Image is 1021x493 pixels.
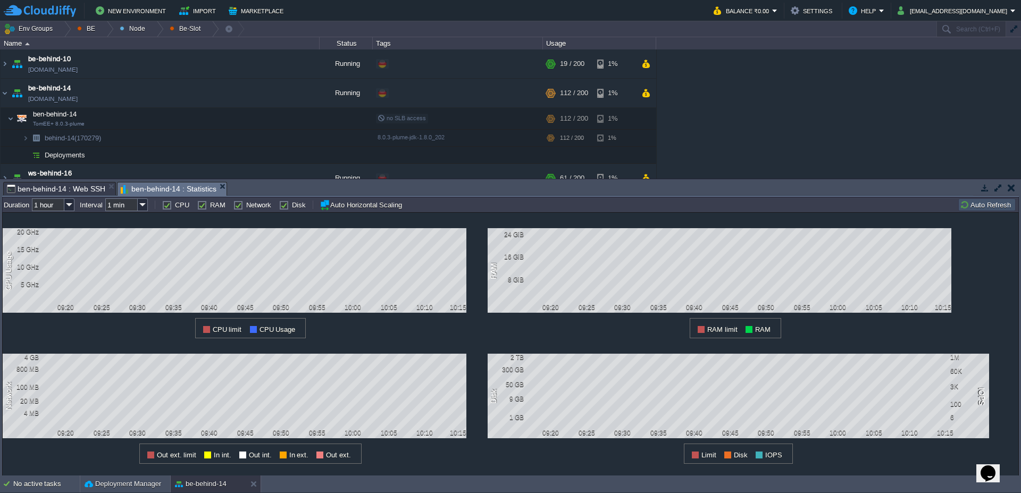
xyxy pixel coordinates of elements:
[825,429,851,437] div: 10:00
[229,4,287,17] button: Marketplace
[896,304,923,311] div: 10:10
[80,201,103,209] label: Interval
[53,304,79,311] div: 09:20
[214,451,231,459] span: In int.
[53,429,79,437] div: 09:20
[196,304,223,311] div: 09:40
[489,276,524,283] div: 8 GiB
[597,79,632,107] div: 1%
[950,367,985,375] div: 60K
[289,451,309,459] span: In ext.
[320,199,405,210] button: Auto Horizontal Scaling
[538,304,564,311] div: 09:20
[849,4,879,17] button: Help
[170,21,204,36] button: Be-Slot
[411,429,438,437] div: 10:10
[976,450,1010,482] iframe: chat widget
[560,130,584,146] div: 112 / 200
[28,64,78,75] a: [DOMAIN_NAME]
[597,130,632,146] div: 1%
[96,4,169,17] button: New Environment
[714,4,772,17] button: Balance ₹0.00
[950,354,985,361] div: 1M
[304,429,330,437] div: 09:55
[609,304,636,311] div: 09:30
[440,429,466,437] div: 10:15
[28,83,71,94] a: be-behind-14
[896,429,923,437] div: 10:10
[753,429,780,437] div: 09:50
[320,37,372,49] div: Status
[950,414,985,421] div: 6
[538,429,564,437] div: 09:20
[4,246,39,253] div: 15 GHz
[489,231,524,238] div: 24 GiB
[707,325,738,333] span: RAM limit
[681,304,708,311] div: 09:40
[268,429,295,437] div: 09:50
[860,429,887,437] div: 10:05
[10,49,24,78] img: AMDAwAAAACH5BAEAAAAALAAAAAABAAEAAAICRAEAOw==
[950,400,985,408] div: 100
[175,479,227,489] button: be-behind-14
[378,115,426,121] span: no SLB access
[340,304,366,311] div: 10:00
[4,201,29,209] label: Duration
[4,21,56,36] button: Env Groups
[489,381,524,388] div: 50 GB
[950,383,985,390] div: 3K
[645,304,672,311] div: 09:35
[88,304,115,311] div: 09:25
[340,429,366,437] div: 10:00
[88,429,115,437] div: 09:25
[753,304,780,311] div: 09:50
[860,304,887,311] div: 10:05
[120,21,149,36] button: Node
[25,43,30,45] img: AMDAwAAAACH5BAEAAAAALAAAAAABAAEAAAICRAEAOw==
[489,395,524,403] div: 9 GB
[28,94,78,104] a: [DOMAIN_NAME]
[789,304,815,311] div: 09:55
[1,37,319,49] div: Name
[326,451,351,459] span: Out ext.
[44,133,103,143] span: behind-14
[320,164,373,193] div: Running
[489,366,524,373] div: 300 GB
[932,429,959,437] div: 10:15
[898,4,1010,17] button: [EMAIL_ADDRESS][DOMAIN_NAME]
[681,429,708,437] div: 09:40
[179,4,219,17] button: Import
[4,4,76,18] img: CloudJiffy
[28,168,72,179] span: ws-behind-16
[4,263,39,271] div: 10 GHz
[260,325,296,333] span: CPU Usage
[320,79,373,107] div: Running
[249,451,272,459] span: Out int.
[22,147,29,163] img: AMDAwAAAACH5BAEAAAAALAAAAAABAAEAAAICRAEAOw==
[789,429,815,437] div: 09:55
[10,79,24,107] img: AMDAwAAAACH5BAEAAAAALAAAAAABAAEAAAICRAEAOw==
[4,410,39,417] div: 4 MB
[560,108,588,129] div: 112 / 200
[268,304,295,311] div: 09:50
[44,151,87,160] a: Deployments
[488,388,500,404] div: Disk
[28,54,71,64] a: be-behind-10
[825,304,851,311] div: 10:00
[304,304,330,311] div: 09:55
[925,304,951,311] div: 10:15
[373,37,542,49] div: Tags
[717,429,743,437] div: 09:45
[124,304,151,311] div: 09:30
[489,414,524,421] div: 1 GB
[4,281,39,288] div: 5 GHz
[160,429,187,437] div: 09:35
[543,37,656,49] div: Usage
[10,164,24,193] img: AMDAwAAAACH5BAEAAAAALAAAAAABAAEAAAICRAEAOw==
[160,304,187,311] div: 09:35
[74,134,101,142] span: (170279)
[124,429,151,437] div: 09:30
[33,121,85,127] span: TomEE+ 8.0.3-plume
